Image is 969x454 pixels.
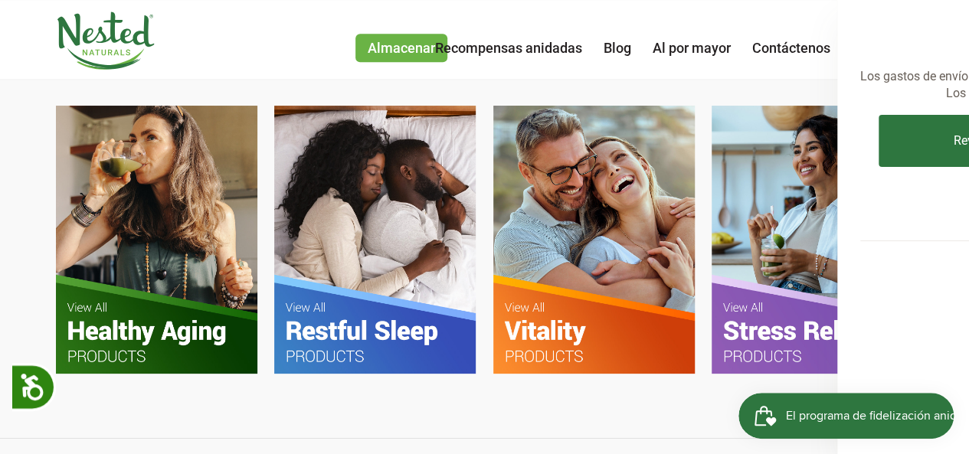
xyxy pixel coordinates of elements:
[653,40,731,56] a: Al por mayor
[604,40,631,56] a: Blog
[274,106,476,373] img: FYS-Restful-Sleep.jpg
[493,106,695,373] img: FYS-Vitality.jpg
[368,40,435,56] font: Almacenar
[355,34,447,62] a: Almacenar
[56,106,257,373] img: FYS-Healthy-Aging.jpg
[738,393,954,439] iframe: Botón para abrir la ventana emergente del programa de fidelización
[712,106,913,373] img: FYS-Stess-Relief.jpg
[47,14,238,31] font: El programa de fidelización anidado
[56,11,155,70] img: Naturales anidados
[752,40,830,56] a: Contáctenos
[435,40,582,56] a: Recompensas anidadas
